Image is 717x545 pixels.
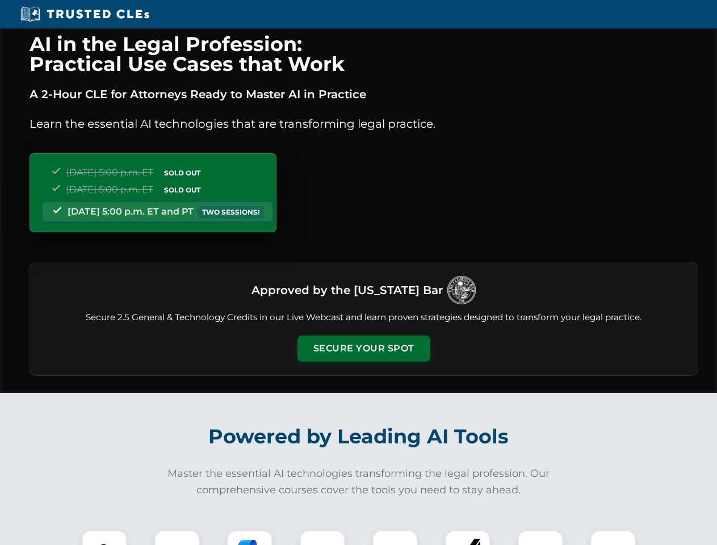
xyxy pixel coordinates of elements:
span: [DATE] 5:00 p.m. ET [66,167,153,178]
h3: Approved by the [US_STATE] Bar [251,280,443,300]
p: Learn the essential AI technologies that are transforming legal practice. [30,115,698,133]
img: Logo [447,276,476,304]
span: SOLD OUT [160,184,204,196]
p: Master the essential AI technologies transforming the legal profession. Our comprehensive courses... [160,466,557,498]
p: A 2-Hour CLE for Attorneys Ready to Master AI in Practice [30,85,698,103]
span: SOLD OUT [160,167,204,179]
h2: Powered by Leading AI Tools [44,417,673,456]
span: [DATE] 5:00 p.m. ET [66,184,153,195]
img: Trusted CLEs [17,6,153,23]
button: Secure Your Spot [297,336,430,362]
p: Secure 2.5 General & Technology Credits in our Live Webcast and learn proven strategies designed ... [44,311,684,324]
h1: AI in the Legal Profession: Practical Use Cases that Work [30,34,698,74]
